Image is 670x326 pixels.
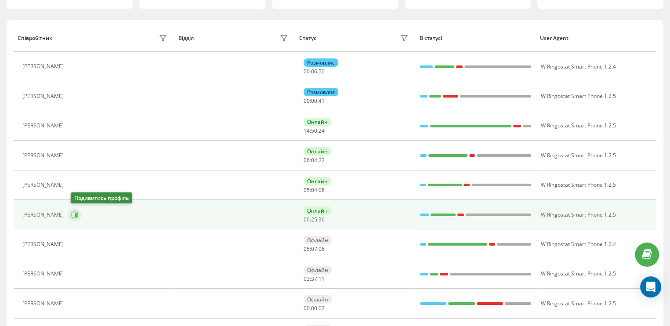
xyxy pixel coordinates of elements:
[18,35,52,41] div: Співробітник
[541,300,616,307] span: W Ringostat Smart Phone 1.2.5
[299,35,316,41] div: Статус
[304,69,325,75] div: : :
[304,245,310,253] span: 05
[319,156,325,164] span: 22
[311,275,317,283] span: 37
[304,186,310,194] span: 05
[311,156,317,164] span: 04
[541,211,616,218] span: W Ringostat Smart Phone 1.2.5
[304,216,310,223] span: 00
[541,63,616,70] span: W Ringostat Smart Phone 1.2.4
[304,236,332,244] div: Офлайн
[540,35,652,41] div: User Agent
[71,192,132,203] div: Подивитись профіль
[304,246,325,252] div: : :
[304,156,310,164] span: 06
[311,186,317,194] span: 04
[304,128,325,134] div: : :
[304,217,325,223] div: : :
[22,182,66,188] div: [PERSON_NAME]
[22,212,66,218] div: [PERSON_NAME]
[304,206,331,215] div: Онлайн
[541,240,616,248] span: W Ringostat Smart Phone 1.2.4
[304,88,338,96] div: Розмовляє
[22,241,66,247] div: [PERSON_NAME]
[22,301,66,307] div: [PERSON_NAME]
[304,187,325,193] div: : :
[319,68,325,75] span: 50
[22,63,66,69] div: [PERSON_NAME]
[304,118,331,126] div: Онлайн
[319,186,325,194] span: 08
[319,216,325,223] span: 36
[541,122,616,129] span: W Ringostat Smart Phone 1.2.5
[22,152,66,159] div: [PERSON_NAME]
[22,93,66,99] div: [PERSON_NAME]
[304,275,310,283] span: 03
[304,177,331,185] div: Онлайн
[304,266,332,274] div: Офлайн
[304,295,332,304] div: Офлайн
[319,275,325,283] span: 11
[420,35,532,41] div: В статусі
[304,276,325,282] div: : :
[311,68,317,75] span: 06
[304,127,310,134] span: 14
[304,58,338,67] div: Розмовляє
[541,152,616,159] span: W Ringostat Smart Phone 1.2.5
[304,157,325,163] div: : :
[541,92,616,100] span: W Ringostat Smart Phone 1.2.5
[22,271,66,277] div: [PERSON_NAME]
[541,270,616,277] span: W Ringostat Smart Phone 1.2.5
[304,304,310,312] span: 00
[311,97,317,105] span: 00
[311,127,317,134] span: 50
[304,147,331,156] div: Онлайн
[22,123,66,129] div: [PERSON_NAME]
[311,216,317,223] span: 25
[541,181,616,188] span: W Ringostat Smart Phone 1.2.5
[319,127,325,134] span: 24
[640,276,661,297] div: Open Intercom Messenger
[304,97,310,105] span: 00
[304,68,310,75] span: 00
[304,305,325,312] div: : :
[319,304,325,312] span: 02
[304,98,325,104] div: : :
[311,245,317,253] span: 07
[319,97,325,105] span: 41
[178,35,194,41] div: Відділ
[319,245,325,253] span: 06
[311,304,317,312] span: 00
